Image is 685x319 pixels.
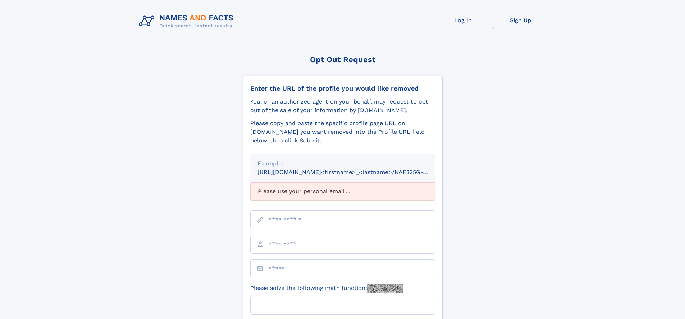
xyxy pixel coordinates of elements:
div: Please use your personal email ... [250,182,435,200]
div: Enter the URL of the profile you would like removed [250,85,435,92]
a: Sign Up [492,12,549,29]
div: Example: [257,159,428,168]
label: Please solve the following math function: [250,284,403,293]
div: Please copy and paste the specific profile page URL on [DOMAIN_NAME] you want removed into the Pr... [250,119,435,145]
small: [URL][DOMAIN_NAME]<firstname>_<lastname>/NAF325G-xxxxxxxx [257,169,449,176]
div: You, or an authorized agent on your behalf, may request to opt-out of the sale of your informatio... [250,97,435,115]
img: Logo Names and Facts [136,12,239,31]
a: Log In [434,12,492,29]
div: Opt Out Request [243,55,443,64]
